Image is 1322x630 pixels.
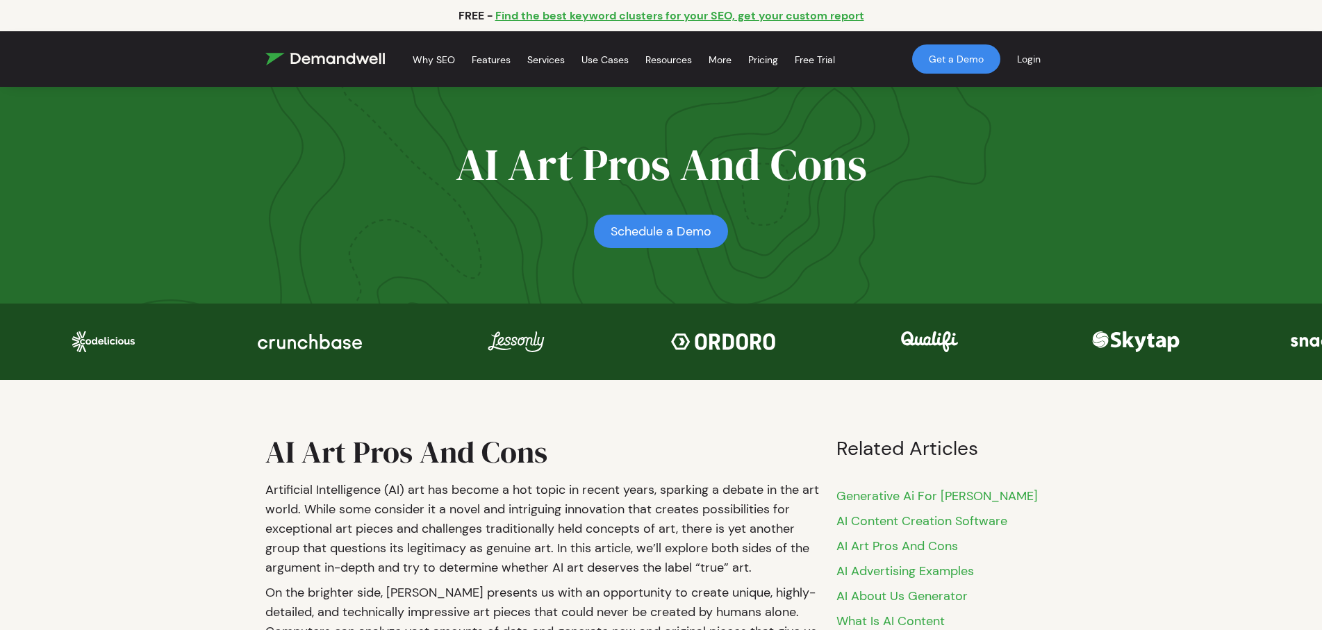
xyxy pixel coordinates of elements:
h2: AI Art Pros And Cons [411,142,911,198]
a: More [709,37,732,83]
a: AI Advertising Examples [836,563,974,579]
img: Codelicious Logo [51,331,156,352]
a: Login [1000,36,1057,82]
a: Services [527,37,565,83]
p: Artificial Intelligence (AI) art has become a hot topic in recent years, sparking a debate in the... [265,480,820,577]
a: Features [472,37,511,83]
a: Resources [645,37,692,83]
a: Free Trial [795,37,835,83]
a: Pricing [748,37,778,83]
a: Get a Demo [912,44,1000,74]
img: Crunchbase Logo [258,334,362,349]
a: Find the best keyword clusters for your SEO, get your custom report [495,8,864,23]
img: Ordoro Logo [671,333,775,350]
a: AI Content Creation Software [836,513,1007,529]
img: Lessonly Logo [464,331,568,352]
img: Skytap Logo [1084,331,1188,352]
a: AI Art Pros And Cons [836,538,958,554]
a: Why SEO [413,37,455,83]
img: Qualifi Logo [877,331,982,352]
h5: Related Articles [836,436,1057,461]
p: FREE - [458,8,493,23]
a: AI About Us Generator [836,588,968,604]
a: Generative Ai For [PERSON_NAME] [836,488,1038,504]
a: What Is AI Content [836,613,945,629]
a: Use Cases [581,37,629,83]
a: Schedule a Demo [594,215,728,248]
img: Demandwell Logo [265,53,385,65]
h1: AI Art Pros And Cons [265,436,820,480]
